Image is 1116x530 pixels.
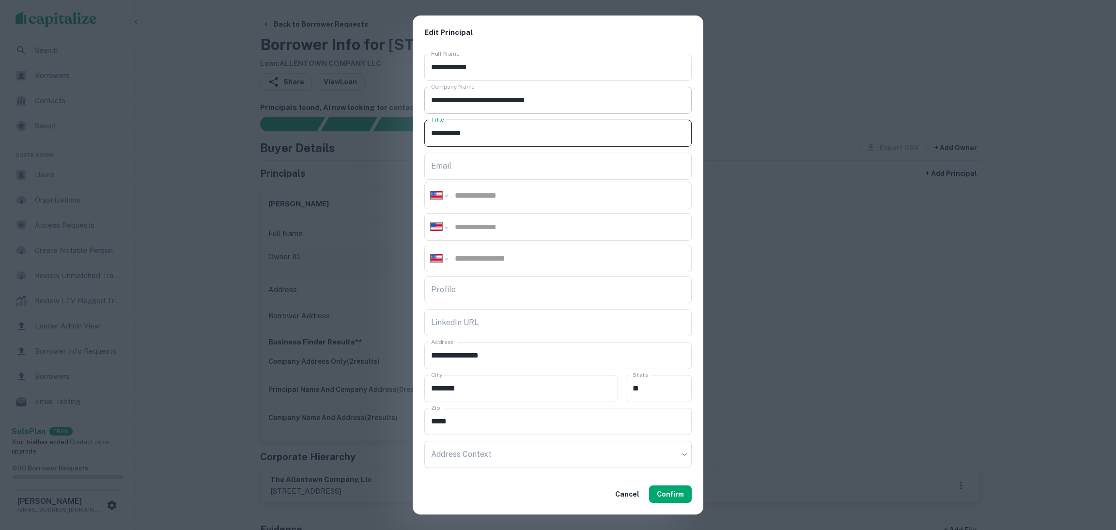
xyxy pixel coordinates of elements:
[424,441,692,468] div: ​
[649,485,692,503] button: Confirm
[431,115,444,124] label: Title
[633,371,648,379] label: State
[431,82,475,91] label: Company Name
[431,338,453,346] label: Address
[611,485,643,503] button: Cancel
[431,371,442,379] label: City
[431,49,460,58] label: Full Name
[431,404,440,412] label: Zip
[413,16,703,50] h2: Edit Principal
[1068,452,1116,499] iframe: Chat Widget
